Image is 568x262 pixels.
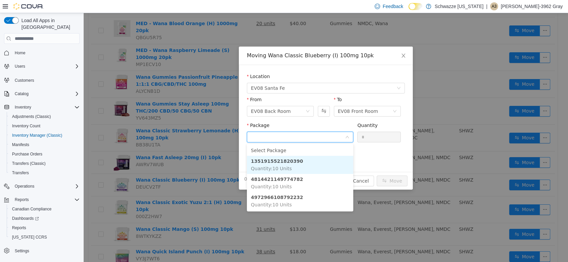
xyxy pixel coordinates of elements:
[167,120,261,130] input: Package
[9,150,80,158] span: Purchase Orders
[486,2,487,10] p: |
[1,62,82,71] button: Users
[15,78,34,83] span: Customers
[9,131,80,139] span: Inventory Manager (Classic)
[161,162,213,170] span: 0 Units will be moved.
[15,91,28,96] span: Catalog
[12,76,80,84] span: Customers
[12,170,29,176] span: Transfers
[15,184,34,189] span: Operations
[12,90,80,98] span: Catalog
[163,39,321,46] div: Moving Wana Classic Blueberry (I) 100mg 10pk
[274,119,317,129] input: Quantity
[12,161,45,166] span: Transfers (Classic)
[9,122,43,130] a: Inventory Count
[7,159,82,168] button: Transfers (Classic)
[254,93,294,103] div: EV08 Front Room
[13,3,43,10] img: Cova
[7,131,82,140] button: Inventory Manager (Classic)
[163,61,186,66] label: Location
[1,48,82,58] button: Home
[12,62,80,70] span: Users
[12,62,28,70] button: Users
[15,64,25,69] span: Users
[9,205,80,213] span: Canadian Compliance
[12,76,37,84] a: Customers
[9,122,80,130] span: Inventory Count
[7,149,82,159] button: Purchase Orders
[9,113,54,121] a: Adjustments (Classic)
[12,90,31,98] button: Catalog
[12,182,37,190] button: Operations
[163,179,270,197] li: 4972966108792232
[12,196,31,204] button: Reports
[167,182,219,187] strong: 4972966108792232
[163,110,186,115] label: Package
[12,142,29,147] span: Manifests
[1,195,82,204] button: Reports
[15,197,29,202] span: Reports
[293,162,324,173] button: icon: swapMove
[167,93,207,103] div: EV08 Back Room
[7,168,82,178] button: Transfers
[12,151,42,157] span: Purchase Orders
[12,133,62,138] span: Inventory Manager (Classic)
[12,114,51,119] span: Adjustments (Classic)
[501,2,563,10] p: [PERSON_NAME]-3962 Gray
[12,247,80,255] span: Settings
[317,40,322,45] i: icon: close
[250,84,258,89] label: To
[7,112,82,121] button: Adjustments (Classic)
[15,50,25,56] span: Home
[234,93,246,104] button: Swap
[1,75,82,85] button: Customers
[12,49,80,57] span: Home
[167,70,201,80] span: EV08 Santa Fe
[19,17,80,30] span: Load All Apps in [GEOGRAPHIC_DATA]
[1,89,82,99] button: Catalog
[9,224,29,232] a: Reports
[12,123,40,129] span: Inventory Count
[167,171,208,176] span: Quantity : 10 Units
[12,103,80,111] span: Inventory
[9,150,45,158] a: Purchase Orders
[7,233,82,242] button: [US_STATE] CCRS
[313,73,317,78] i: icon: down
[12,247,32,255] a: Settings
[12,216,39,221] span: Dashboards
[9,169,80,177] span: Transfers
[7,223,82,233] button: Reports
[491,2,496,10] span: A3
[1,103,82,112] button: Inventory
[167,153,208,158] span: Quantity : 10 Units
[7,204,82,214] button: Canadian Compliance
[9,113,80,121] span: Adjustments (Classic)
[167,163,219,169] strong: 4814421149774782
[12,225,26,231] span: Reports
[9,159,80,168] span: Transfers (Classic)
[435,2,483,10] p: Schwazze [US_STATE]
[222,96,226,101] i: icon: down
[163,132,270,143] li: Select Package
[7,140,82,149] button: Manifests
[12,49,28,57] a: Home
[163,143,270,161] li: 1351915521820390
[9,205,54,213] a: Canadian Compliance
[9,141,32,149] a: Manifests
[9,233,50,241] a: [US_STATE] CCRS
[9,224,80,232] span: Reports
[9,159,48,168] a: Transfers (Classic)
[262,122,266,127] i: icon: down
[9,131,65,139] a: Inventory Manager (Classic)
[309,96,313,101] i: icon: down
[1,182,82,191] button: Operations
[12,235,47,240] span: [US_STATE] CCRS
[167,145,219,151] strong: 1351915521820390
[12,182,80,190] span: Operations
[274,110,294,115] label: Quantity
[490,2,498,10] div: Alfred-3962 Gray
[9,141,80,149] span: Manifests
[9,233,80,241] span: Washington CCRS
[167,189,208,194] span: Quantity : 10 Units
